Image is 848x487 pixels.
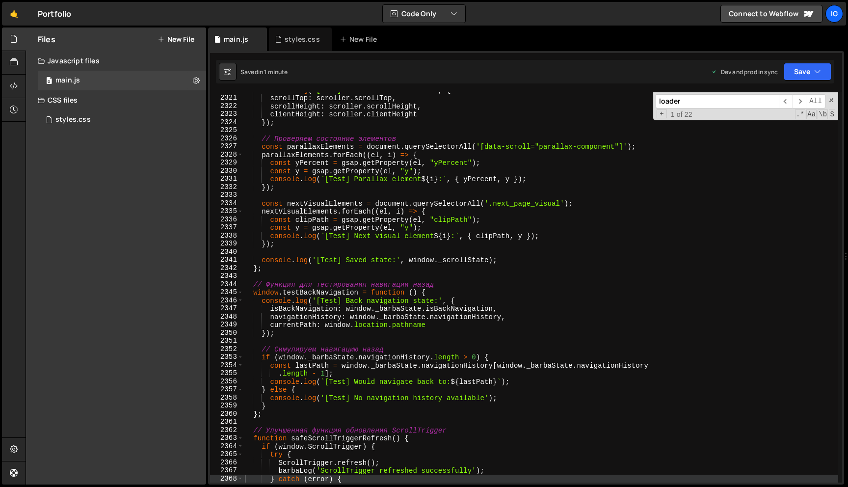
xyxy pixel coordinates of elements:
[210,142,243,151] div: 2327
[26,90,206,110] div: CSS files
[210,118,243,127] div: 2324
[784,63,831,81] button: Save
[383,5,465,23] button: Code Only
[210,135,243,143] div: 2326
[210,304,243,313] div: 2347
[210,248,243,256] div: 2340
[825,5,843,23] a: Ig
[210,232,243,240] div: 2338
[210,402,243,410] div: 2359
[210,345,243,353] div: 2352
[210,337,243,345] div: 2351
[240,68,288,76] div: Saved
[210,191,243,199] div: 2333
[210,426,243,434] div: 2362
[210,353,243,361] div: 2353
[2,2,26,26] a: 🤙
[46,78,52,85] span: 0
[55,115,91,124] div: styles.css
[210,313,243,321] div: 2348
[829,109,835,119] span: Search In Selection
[26,51,206,71] div: Javascript files
[210,297,243,305] div: 2346
[210,183,243,191] div: 2332
[210,167,243,175] div: 2330
[210,199,243,208] div: 2334
[720,5,822,23] a: Connect to Webflow
[210,207,243,216] div: 2335
[210,369,243,378] div: 2355
[210,378,243,386] div: 2356
[210,126,243,135] div: 2325
[210,151,243,159] div: 2328
[210,264,243,272] div: 2342
[210,159,243,167] div: 2329
[210,459,243,467] div: 2366
[210,256,243,264] div: 2341
[210,102,243,110] div: 2322
[806,94,825,108] span: Alt-Enter
[210,361,243,370] div: 2354
[55,76,80,85] div: main.js
[210,280,243,289] div: 2344
[210,321,243,329] div: 2349
[210,410,243,418] div: 2360
[210,475,243,483] div: 2368
[38,110,206,130] div: 14577/44352.css
[210,466,243,475] div: 2367
[210,418,243,426] div: 2361
[818,109,828,119] span: Whole Word Search
[38,8,71,20] div: Portfolio
[210,385,243,394] div: 2357
[210,94,243,102] div: 2321
[38,71,206,90] div: 14577/44954.js
[340,34,381,44] div: New File
[793,94,806,108] span: ​
[779,94,793,108] span: ​
[210,110,243,118] div: 2323
[656,94,779,108] input: Search for
[38,34,55,45] h2: Files
[210,450,243,459] div: 2365
[657,109,667,119] span: Toggle Replace mode
[667,110,696,119] span: 1 of 22
[210,394,243,402] div: 2358
[795,109,805,119] span: RegExp Search
[210,272,243,280] div: 2343
[224,34,248,44] div: main.js
[285,34,320,44] div: styles.css
[210,216,243,224] div: 2336
[210,240,243,248] div: 2339
[711,68,778,76] div: Dev and prod in sync
[210,288,243,297] div: 2345
[258,68,288,76] div: in 1 minute
[210,175,243,183] div: 2331
[210,329,243,337] div: 2350
[158,35,194,43] button: New File
[210,442,243,451] div: 2364
[210,223,243,232] div: 2337
[210,434,243,442] div: 2363
[806,109,817,119] span: CaseSensitive Search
